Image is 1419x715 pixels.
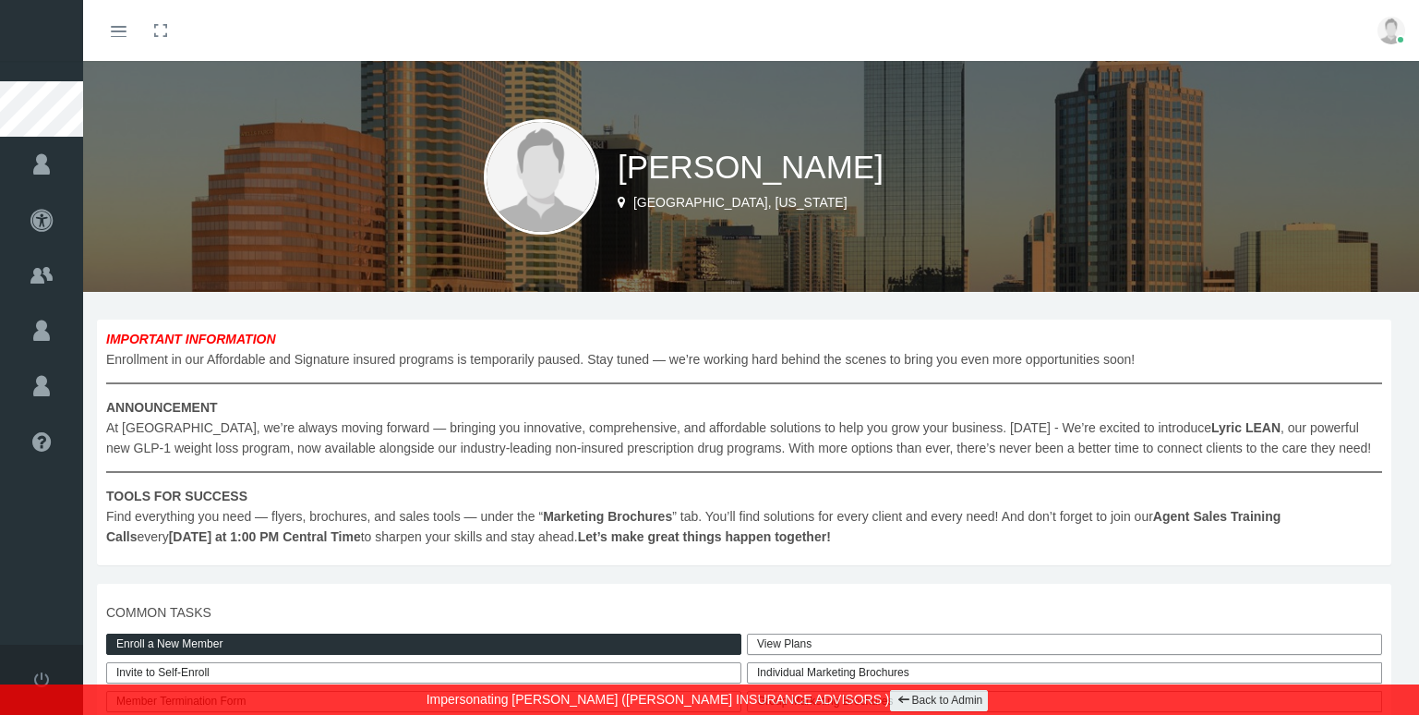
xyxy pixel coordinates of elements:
span: [GEOGRAPHIC_DATA], [US_STATE] [633,195,848,210]
b: [DATE] at 1:00 PM Central Time [169,529,361,544]
a: Back to Admin [890,690,989,711]
span: COMMON TASKS [106,602,1382,623]
b: IMPORTANT INFORMATION [106,332,276,346]
a: Enroll a New Member [106,634,741,655]
div: Impersonating [PERSON_NAME] ([PERSON_NAME] INSURANCE ADVISORS ) [14,685,1405,715]
a: View Plans [747,634,1382,655]
img: user-placeholder.jpg [484,119,599,235]
b: ANNOUNCEMENT [106,400,218,415]
span: [PERSON_NAME] [618,149,884,185]
img: user-placeholder.jpg [1377,17,1405,44]
b: Lyric LEAN [1211,420,1281,435]
div: Individual Marketing Brochures [747,662,1382,684]
a: Invite to Self-Enroll [106,662,741,684]
b: Let’s make great things happen together! [578,529,831,544]
span: Enrollment in our Affordable and Signature insured programs is temporarily paused. Stay tuned — w... [106,329,1382,547]
b: TOOLS FOR SUCCESS [106,489,247,503]
b: Marketing Brochures [543,509,672,524]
